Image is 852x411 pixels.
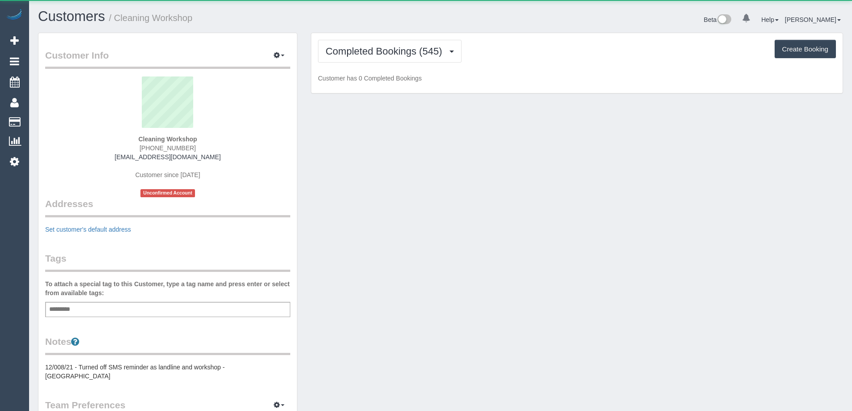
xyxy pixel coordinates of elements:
[140,144,196,152] span: [PHONE_NUMBER]
[45,226,131,233] a: Set customer's default address
[45,49,290,69] legend: Customer Info
[114,153,220,161] a: [EMAIL_ADDRESS][DOMAIN_NAME]
[761,16,779,23] a: Help
[45,280,290,297] label: To attach a special tag to this Customer, type a tag name and press enter or select from availabl...
[775,40,836,59] button: Create Booking
[45,335,290,355] legend: Notes
[5,9,23,21] img: Automaid Logo
[45,363,290,381] pre: 12/008/21 - Turned off SMS reminder as landline and workshop - [GEOGRAPHIC_DATA]
[318,74,836,83] p: Customer has 0 Completed Bookings
[785,16,841,23] a: [PERSON_NAME]
[109,13,193,23] small: / Cleaning Workshop
[326,46,446,57] span: Completed Bookings (545)
[38,8,105,24] a: Customers
[716,14,731,26] img: New interface
[45,252,290,272] legend: Tags
[704,16,732,23] a: Beta
[140,189,195,197] span: Unconfirmed Account
[135,171,200,178] span: Customer since [DATE]
[138,136,197,143] strong: Cleaning Workshop
[318,40,462,63] button: Completed Bookings (545)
